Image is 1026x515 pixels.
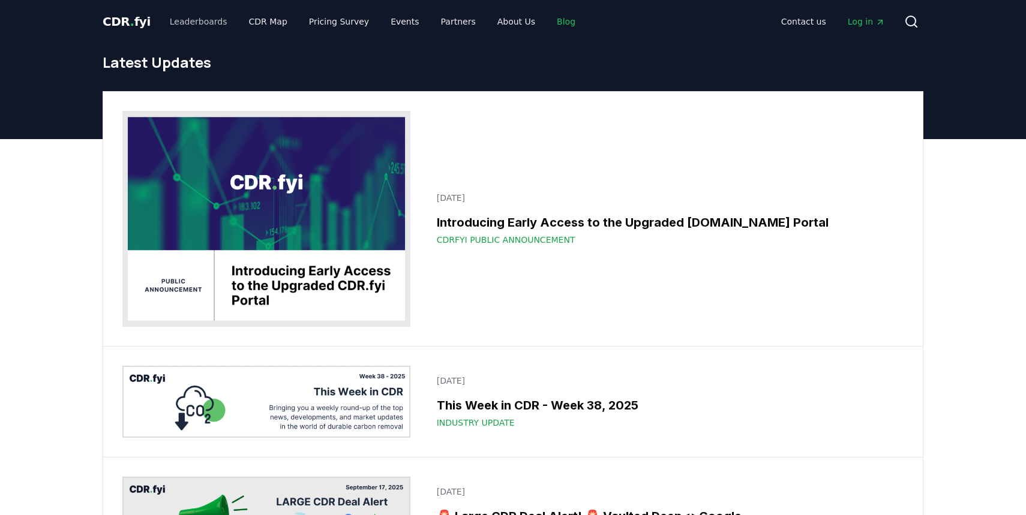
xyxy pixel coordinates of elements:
h1: Latest Updates [103,53,923,72]
a: Partners [431,11,485,32]
img: Introducing Early Access to the Upgraded CDR.fyi Portal blog post image [122,111,410,327]
a: Log in [838,11,895,32]
p: [DATE] [437,375,896,387]
nav: Main [160,11,585,32]
a: CDR Map [239,11,297,32]
a: Leaderboards [160,11,237,32]
h3: Introducing Early Access to the Upgraded [DOMAIN_NAME] Portal [437,213,896,231]
img: This Week in CDR - Week 38, 2025 blog post image [122,366,410,438]
span: CDRfyi Public Announcement [437,234,575,246]
a: About Us [488,11,545,32]
p: [DATE] [437,486,896,498]
span: CDR fyi [103,14,151,29]
a: Events [381,11,428,32]
span: Log in [848,16,885,28]
a: Pricing Survey [299,11,379,32]
p: [DATE] [437,192,896,204]
span: Industry Update [437,417,515,429]
nav: Main [772,11,895,32]
a: Blog [547,11,585,32]
a: [DATE]Introducing Early Access to the Upgraded [DOMAIN_NAME] PortalCDRfyi Public Announcement [430,185,904,253]
a: Contact us [772,11,836,32]
a: CDR.fyi [103,13,151,30]
a: [DATE]This Week in CDR - Week 38, 2025Industry Update [430,368,904,436]
h3: This Week in CDR - Week 38, 2025 [437,396,896,414]
span: . [130,14,134,29]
